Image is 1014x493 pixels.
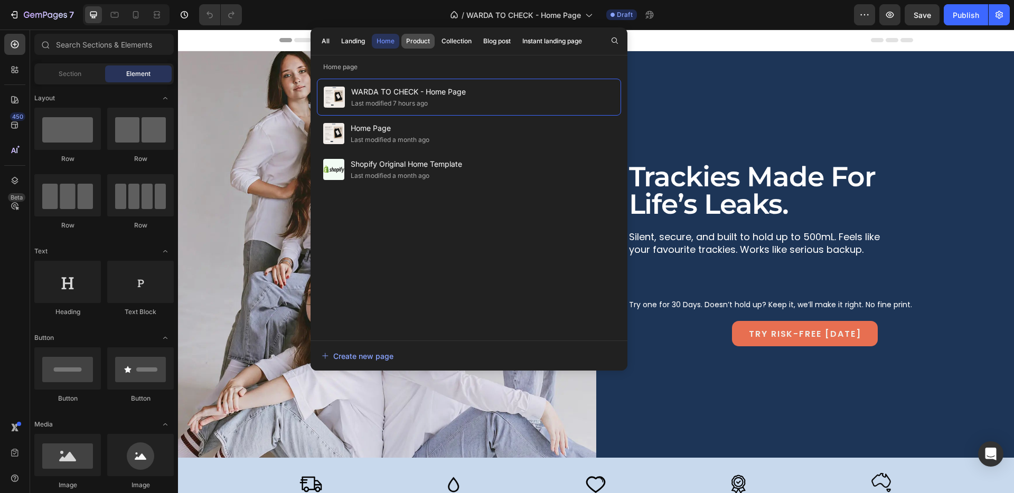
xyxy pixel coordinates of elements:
[377,36,395,46] div: Home
[34,307,101,317] div: Heading
[107,480,174,490] div: Image
[406,36,430,46] div: Product
[336,34,370,49] button: Landing
[351,98,428,109] div: Last modified 7 hours ago
[317,34,334,49] button: All
[34,221,101,230] div: Row
[199,4,242,25] div: Undo/Redo
[617,10,633,20] span: Draft
[518,34,587,49] button: Instant landing page
[34,246,48,256] span: Text
[107,221,174,230] div: Row
[69,8,74,21] p: 7
[157,329,174,346] span: Toggle open
[321,345,617,366] button: Create new page
[10,112,25,121] div: 450
[351,122,429,135] span: Home Page
[554,291,700,317] a: TRY RISK-FREE [DATE]
[34,93,55,103] span: Layout
[478,34,515,49] button: Blog post
[905,4,940,25] button: Save
[264,443,287,467] img: gempages_580925231405728264-e0e8472b-4056-497b-b7cd-b88f24af16f3.svg
[157,243,174,260] span: Toggle open
[953,10,979,21] div: Publish
[178,30,1014,493] iframe: Design area
[549,443,572,467] img: gempages_580925231405728264-93ef020a-7eb2-4157-9a9c-354b222f8659.svg
[451,270,804,280] p: Try one for 30 Days. Doesn’t hold up? Keep it, we’ll make it right. No fine print.
[107,154,174,164] div: Row
[372,34,399,49] button: Home
[157,416,174,433] span: Toggle open
[157,90,174,107] span: Toggle open
[311,62,627,72] p: Home page
[17,27,25,36] img: website_grey.svg
[8,193,25,202] div: Beta
[407,443,429,467] img: gempages_580925231405728264-39c6a4c0-9617-43b9-95b9-39dde80180c4.svg
[483,36,511,46] div: Blog post
[462,10,464,21] span: /
[437,34,476,49] button: Collection
[105,61,114,70] img: tab_keywords_by_traffic_grey.svg
[27,27,116,36] div: Domain: [DOMAIN_NAME]
[322,36,330,46] div: All
[571,299,683,309] p: TRY RISK-FREE [DATE]
[34,480,101,490] div: Image
[341,36,365,46] div: Landing
[117,62,178,69] div: Keywords by Traffic
[34,154,101,164] div: Row
[322,350,393,362] div: Create new page
[466,10,581,21] span: WARDA TO CHECK - Home Page
[442,36,472,46] div: Collection
[107,307,174,317] div: Text Block
[126,69,151,79] span: Element
[351,170,429,181] div: Last modified a month ago
[34,333,54,343] span: Button
[351,158,462,170] span: Shopify Original Home Template
[29,61,37,70] img: tab_domain_overview_orange.svg
[40,62,95,69] div: Domain Overview
[451,201,703,226] p: Silent, secure, and built to hold up to 500mL. Feels like your favourite trackies. Works like ser...
[34,34,174,55] input: Search Sections & Elements
[692,443,715,467] img: gempages_580925231405728264-b66ad0bd-ff08-4f59-b914-f3fb45bd1b85.svg
[121,443,144,467] img: gempages_580925231405728264-dbfa464e-ddb8-4a05-a449-f082e12cad63.svg
[914,11,931,20] span: Save
[522,36,582,46] div: Instant landing page
[59,69,81,79] span: Section
[401,34,435,49] button: Product
[944,4,988,25] button: Publish
[34,420,53,429] span: Media
[351,135,429,145] div: Last modified a month ago
[107,394,174,403] div: Button
[17,17,25,25] img: logo_orange.svg
[978,441,1003,467] div: Open Intercom Messenger
[351,86,466,98] span: WARDA TO CHECK - Home Page
[34,394,101,403] div: Button
[30,17,52,25] div: v 4.0.25
[4,4,79,25] button: 7
[450,132,767,189] h2: trackies made for life’s leaks.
